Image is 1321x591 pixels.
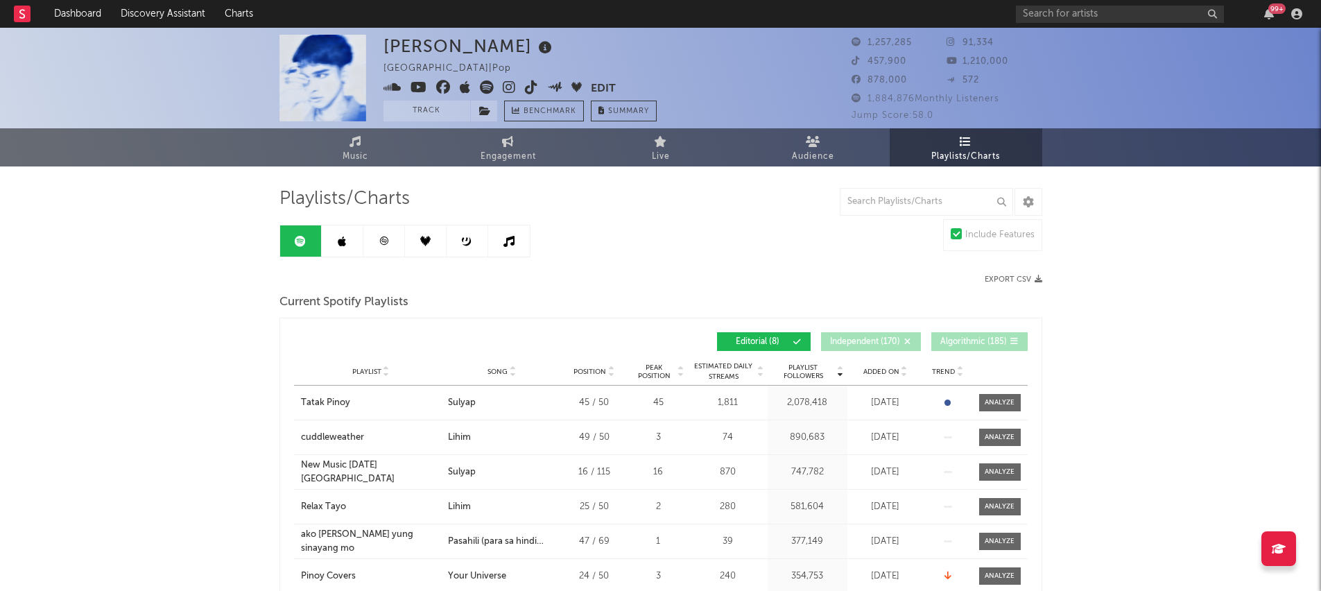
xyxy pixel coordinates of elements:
[771,500,844,514] div: 581,604
[821,332,921,351] button: Independent(170)
[563,465,625,479] div: 16 / 115
[301,431,441,445] a: cuddleweather
[852,94,999,103] span: 1,884,876 Monthly Listeners
[487,368,508,376] span: Song
[563,396,625,410] div: 45 / 50
[563,535,625,549] div: 47 / 69
[301,569,356,583] div: Pinoy Covers
[448,569,506,583] div: Your Universe
[691,465,764,479] div: 870
[448,535,556,549] div: Pasahili (para sa hindi pinili)
[851,431,920,445] div: [DATE]
[851,535,920,549] div: [DATE]
[383,35,555,58] div: [PERSON_NAME]
[931,148,1000,165] span: Playlists/Charts
[383,60,527,77] div: [GEOGRAPHIC_DATA] | Pop
[851,500,920,514] div: [DATE]
[301,528,441,555] a: ako [PERSON_NAME] yung sinayang mo
[771,465,844,479] div: 747,782
[632,569,684,583] div: 3
[481,148,536,165] span: Engagement
[591,80,616,98] button: Edit
[940,338,1007,346] span: Algorithmic ( 185 )
[771,535,844,549] div: 377,149
[691,431,764,445] div: 74
[947,76,979,85] span: 572
[585,128,737,166] a: Live
[852,38,912,47] span: 1,257,285
[851,396,920,410] div: [DATE]
[890,128,1042,166] a: Playlists/Charts
[830,338,900,346] span: Independent ( 170 )
[1264,8,1274,19] button: 99+
[632,396,684,410] div: 45
[632,535,684,549] div: 1
[448,431,471,445] div: Lihim
[691,535,764,549] div: 39
[524,103,576,120] span: Benchmark
[717,332,811,351] button: Editorial(8)
[792,148,834,165] span: Audience
[771,569,844,583] div: 354,753
[632,465,684,479] div: 16
[301,396,441,410] a: Tatak Pinoy
[932,368,955,376] span: Trend
[632,363,676,380] span: Peak Position
[632,431,684,445] div: 3
[343,148,368,165] span: Music
[947,38,994,47] span: 91,334
[691,500,764,514] div: 280
[301,396,350,410] div: Tatak Pinoy
[632,500,684,514] div: 2
[726,338,790,346] span: Editorial ( 8 )
[563,431,625,445] div: 49 / 50
[279,128,432,166] a: Music
[965,227,1035,243] div: Include Features
[652,148,670,165] span: Live
[608,108,649,115] span: Summary
[301,431,364,445] div: cuddleweather
[947,57,1008,66] span: 1,210,000
[563,569,625,583] div: 24 / 50
[301,459,441,486] a: New Music [DATE] [GEOGRAPHIC_DATA]
[852,76,907,85] span: 878,000
[931,332,1028,351] button: Algorithmic(185)
[573,368,606,376] span: Position
[691,361,756,382] span: Estimated Daily Streams
[301,500,346,514] div: Relax Tayo
[448,500,471,514] div: Lihim
[852,111,933,120] span: Jump Score: 58.0
[301,500,441,514] a: Relax Tayo
[851,569,920,583] div: [DATE]
[851,465,920,479] div: [DATE]
[840,188,1013,216] input: Search Playlists/Charts
[1268,3,1286,14] div: 99 +
[504,101,584,121] a: Benchmark
[591,101,657,121] button: Summary
[563,500,625,514] div: 25 / 50
[771,363,836,380] span: Playlist Followers
[383,101,470,121] button: Track
[985,275,1042,284] button: Export CSV
[771,431,844,445] div: 890,683
[737,128,890,166] a: Audience
[279,191,410,207] span: Playlists/Charts
[771,396,844,410] div: 2,078,418
[691,569,764,583] div: 240
[1016,6,1224,23] input: Search for artists
[852,57,906,66] span: 457,900
[301,569,441,583] a: Pinoy Covers
[448,396,476,410] div: Sulyap
[352,368,381,376] span: Playlist
[432,128,585,166] a: Engagement
[448,465,476,479] div: Sulyap
[691,396,764,410] div: 1,811
[279,294,408,311] span: Current Spotify Playlists
[863,368,899,376] span: Added On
